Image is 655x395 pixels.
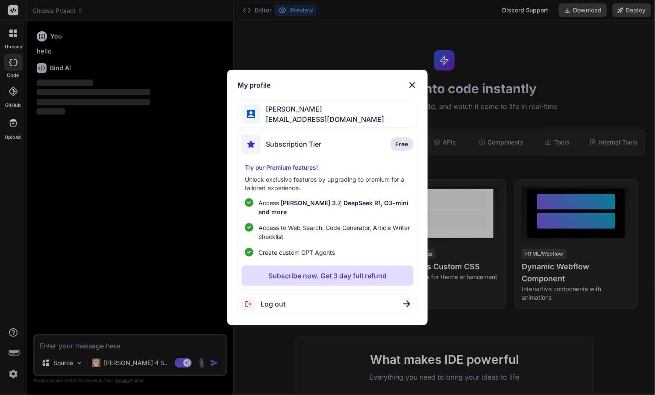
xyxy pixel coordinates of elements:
span: [PERSON_NAME] [261,104,384,114]
span: [PERSON_NAME] 3.7, DeepSeek R1, O3-mini and more [258,199,408,215]
p: Access [258,198,410,216]
span: Create custom GPT Agents [258,248,335,257]
h1: My profile [238,80,270,90]
p: Unlock exclusive features by upgrading to premium for a tailored experience. [245,175,410,192]
img: logout [241,297,261,311]
img: close [407,80,417,90]
img: checklist [245,198,253,207]
img: checklist [245,223,253,232]
img: close [403,301,410,307]
span: Free [396,140,408,148]
img: subscription [241,135,261,154]
p: Subscribe now. Get 3 day full refund [268,271,387,281]
button: Subscribe now. Get 3 day full refund [241,265,413,286]
span: Access to Web Search, Code Generator, Article Writer checklist [258,223,410,241]
span: [EMAIL_ADDRESS][DOMAIN_NAME] [261,114,384,124]
span: Log out [261,299,285,309]
img: profile [247,110,255,118]
p: Try our Premium features! [245,163,410,172]
span: Subscription Tier [266,139,321,149]
img: checklist [245,248,253,256]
